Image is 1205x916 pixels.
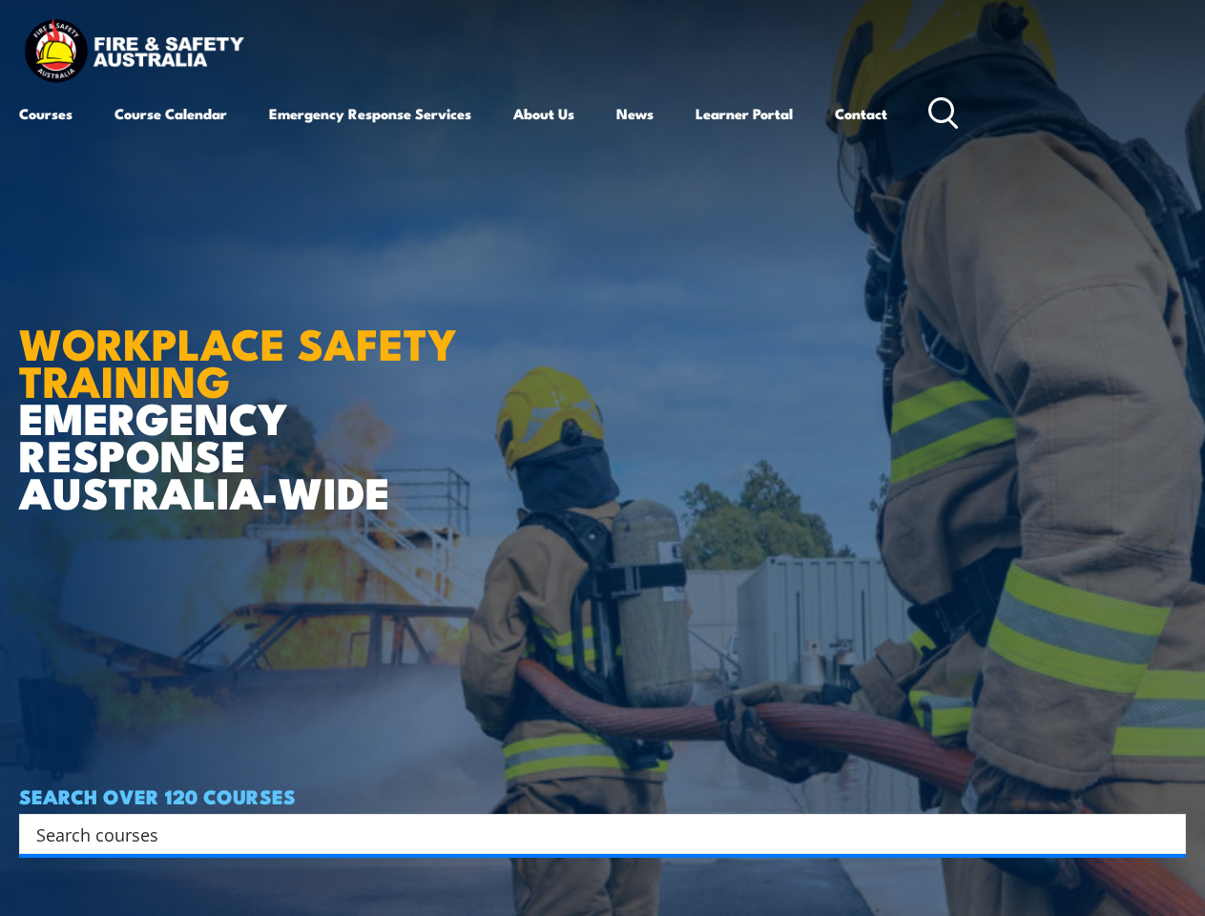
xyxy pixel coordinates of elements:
[696,91,793,136] a: Learner Portal
[1153,821,1179,847] button: Search magnifier button
[835,91,887,136] a: Contact
[19,785,1186,806] h4: SEARCH OVER 120 COURSES
[114,91,227,136] a: Course Calendar
[19,276,486,510] h1: EMERGENCY RESPONSE AUSTRALIA-WIDE
[269,91,471,136] a: Emergency Response Services
[36,820,1144,848] input: Search input
[40,821,1148,847] form: Search form
[19,309,457,412] strong: WORKPLACE SAFETY TRAINING
[19,91,73,136] a: Courses
[616,91,654,136] a: News
[513,91,574,136] a: About Us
